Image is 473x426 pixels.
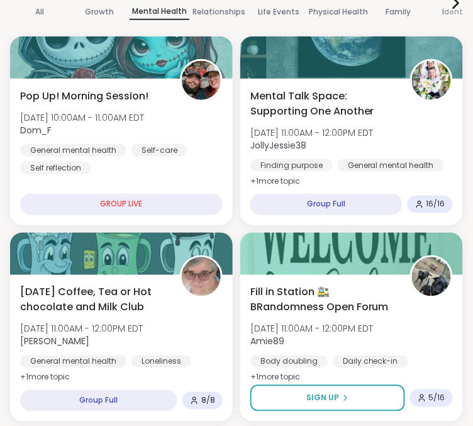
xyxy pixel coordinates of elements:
div: GROUP LIVE [20,194,223,215]
p: Life Events [259,4,300,20]
span: Fill in Station 🚉 BRandomness Open Forum [250,285,396,315]
span: Mental Talk Space: Supporting One Another [250,89,396,119]
img: Susan [182,257,221,296]
span: [DATE] 10:00AM - 11:00AM EDT [20,111,144,124]
span: [DATE] 11:00AM - 12:00PM EDT [20,323,143,335]
p: All [36,4,45,20]
p: Relationships [193,4,246,20]
span: 8 / 8 [201,396,215,406]
div: General mental health [338,159,444,172]
div: Finding purpose [250,159,333,172]
div: Self reflection [20,162,91,174]
img: Amie89 [412,257,451,296]
span: 5 / 16 [429,393,445,403]
div: Group Full [250,194,403,215]
span: Pop Up! Morning Session! [20,89,148,104]
div: Group Full [20,390,177,412]
span: Sign Up [306,393,339,404]
p: Mental Health [130,4,189,20]
span: [DATE] Coffee, Tea or Hot chocolate and Milk Club [20,285,166,315]
p: Physical Health [309,4,369,20]
span: [DATE] 11:00AM - 12:00PM EDT [250,323,373,335]
b: JollyJessie38 [250,139,306,152]
div: Daily check-in [333,356,408,368]
button: Sign Up [250,385,405,412]
b: Dom_F [20,124,52,137]
span: [DATE] 11:00AM - 12:00PM EDT [250,126,373,139]
p: Family [386,4,411,20]
img: JollyJessie38 [412,61,451,100]
b: Amie89 [250,335,284,348]
span: 16 / 16 [426,199,445,210]
p: Growth [86,4,114,20]
div: General mental health [20,356,126,368]
div: General mental health [20,144,126,157]
img: Dom_F [182,61,221,100]
b: [PERSON_NAME] [20,335,89,348]
div: Body doubling [250,356,328,368]
div: Loneliness [131,356,191,368]
div: Self-care [131,144,187,157]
